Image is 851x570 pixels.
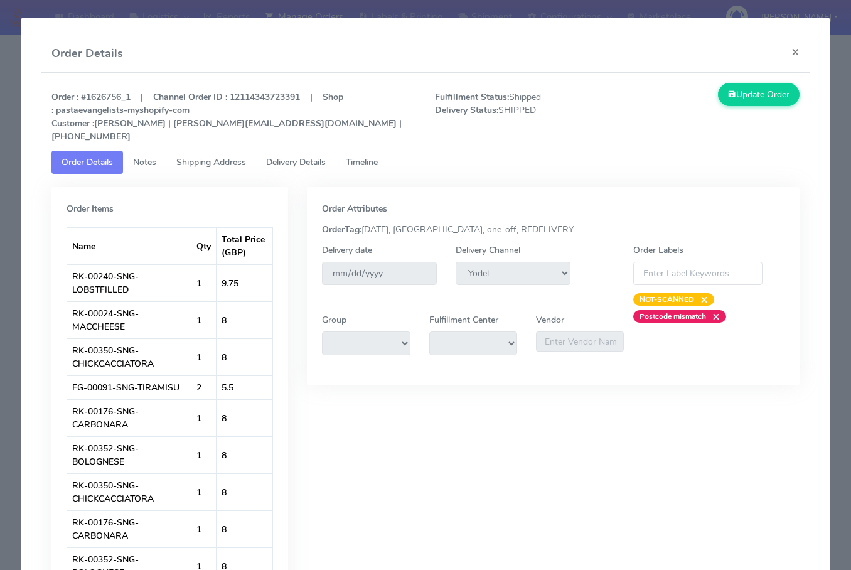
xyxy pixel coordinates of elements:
label: Delivery date [322,244,372,257]
td: 8 [217,473,273,510]
td: 2 [191,375,217,399]
td: 8 [217,301,273,338]
strong: Customer : [51,117,94,129]
div: [DATE], [GEOGRAPHIC_DATA], one-off, REDELIVERY [313,223,794,236]
span: Notes [133,156,156,168]
td: 1 [191,301,217,338]
td: 8 [217,338,273,375]
span: Delivery Details [266,156,326,168]
td: 8 [217,510,273,547]
ul: Tabs [51,151,800,174]
td: RK-00024-SNG-MACCHEESE [67,301,191,338]
strong: Postcode mismatch [640,311,706,321]
label: Order Labels [633,244,683,257]
td: 1 [191,338,217,375]
td: 1 [191,510,217,547]
td: FG-00091-SNG-TIRAMISU [67,375,191,399]
span: Order Details [62,156,113,168]
td: 9.75 [217,264,273,301]
td: 5.5 [217,375,273,399]
td: RK-00176-SNG-CARBONARA [67,510,191,547]
td: RK-00350-SNG-CHICKCACCIATORA [67,473,191,510]
strong: OrderTag: [322,223,361,235]
strong: NOT-SCANNED [640,294,694,304]
button: Close [781,35,810,68]
input: Enter Vendor Name [536,331,624,352]
td: RK-00176-SNG-CARBONARA [67,399,191,436]
label: Vendor [536,313,564,326]
td: RK-00240-SNG-LOBSTFILLED [67,264,191,301]
strong: Delivery Status: [435,104,498,116]
td: RK-00352-SNG-BOLOGNESE [67,436,191,473]
th: Total Price (GBP) [217,227,273,264]
td: 1 [191,473,217,510]
td: 1 [191,436,217,473]
th: Name [67,227,191,264]
strong: Order Attributes [322,203,387,215]
strong: Order Items [67,203,114,215]
label: Fulfillment Center [429,313,498,326]
span: × [694,293,708,306]
span: × [706,310,720,323]
span: Shipped SHIPPED [425,90,617,143]
span: Shipping Address [176,156,246,168]
span: Timeline [346,156,378,168]
td: RK-00350-SNG-CHICKCACCIATORA [67,338,191,375]
label: Group [322,313,346,326]
td: 8 [217,399,273,436]
td: 1 [191,264,217,301]
td: 8 [217,436,273,473]
strong: Order : #1626756_1 | Channel Order ID : 12114343723391 | Shop : pastaevangelists-myshopify-com [P... [51,91,402,142]
strong: Fulfillment Status: [435,91,509,103]
label: Delivery Channel [456,244,520,257]
td: 1 [191,399,217,436]
h4: Order Details [51,45,123,62]
th: Qty [191,227,217,264]
button: Update Order [718,83,800,106]
input: Enter Label Keywords [633,262,763,285]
